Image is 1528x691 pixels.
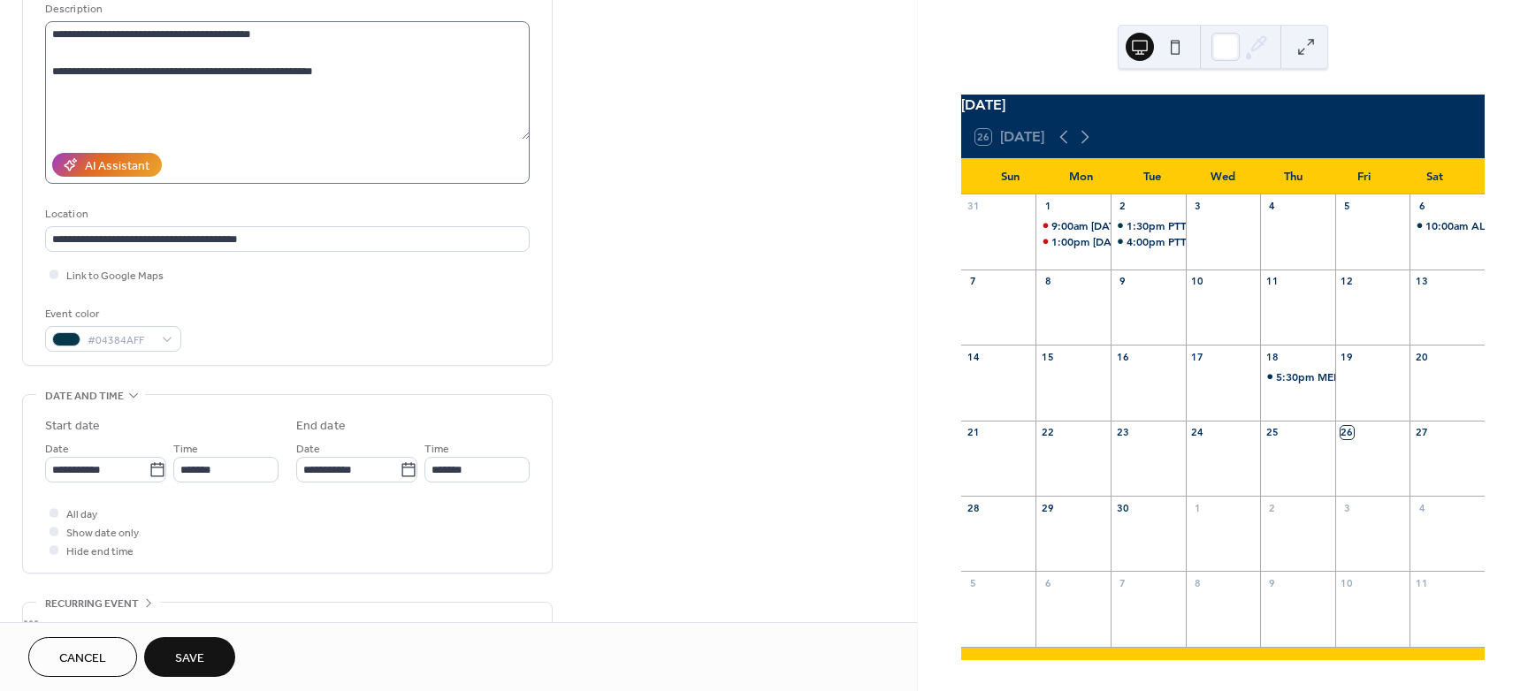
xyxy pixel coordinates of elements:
[23,603,552,640] div: •••
[144,637,235,677] button: Save
[1341,200,1354,213] div: 5
[1127,234,1168,249] span: 4:00pm
[45,417,100,436] div: Start date
[966,426,980,439] div: 21
[1415,501,1428,514] div: 4
[1091,218,1297,233] div: [DATE] PARADE IN [GEOGRAPHIC_DATA]
[1400,159,1471,194] div: Sat
[966,576,980,589] div: 5
[1041,200,1054,213] div: 1
[45,205,526,224] div: Location
[88,331,153,350] span: #04384AFF
[175,649,204,668] span: Save
[1035,218,1111,233] div: LABOR DAY PARADE IN PITTSBURGH
[1168,234,1354,249] div: PTT LLC - DAY SHIFT UNIT MEETING
[66,543,134,561] span: Hide end time
[296,440,320,459] span: Date
[1415,576,1428,589] div: 11
[1415,275,1428,288] div: 13
[424,440,449,459] span: Time
[1260,369,1335,384] div: MEMBERSHIP MEETING
[961,95,1485,116] div: [DATE]
[1041,501,1054,514] div: 29
[1191,426,1204,439] div: 24
[1258,159,1329,194] div: Thu
[1116,576,1129,589] div: 7
[1116,501,1129,514] div: 30
[1116,426,1129,439] div: 23
[1191,576,1204,589] div: 8
[59,649,106,668] span: Cancel
[85,157,149,176] div: AI Assistant
[1410,218,1485,233] div: ALEX PARIS UNIT MEETING
[1415,426,1428,439] div: 27
[1329,159,1400,194] div: Fri
[1093,234,1164,249] div: [DATE] PICNIC
[966,275,980,288] div: 7
[1041,576,1054,589] div: 6
[975,159,1046,194] div: Sun
[1035,234,1111,249] div: LABOR DAY PICNIC
[66,524,139,543] span: Show date only
[1191,501,1204,514] div: 1
[45,440,69,459] span: Date
[52,153,162,177] button: AI Assistant
[1041,350,1054,363] div: 15
[966,501,980,514] div: 28
[1041,275,1054,288] div: 8
[66,267,164,285] span: Link to Google Maps
[45,595,139,613] span: Recurring event
[1415,350,1428,363] div: 20
[296,417,346,436] div: End date
[1191,275,1204,288] div: 10
[1265,200,1279,213] div: 4
[1191,350,1204,363] div: 17
[1265,576,1279,589] div: 9
[1041,426,1054,439] div: 22
[1188,159,1258,194] div: Wed
[1117,159,1188,194] div: Tue
[1191,200,1204,213] div: 3
[1265,350,1279,363] div: 18
[1116,200,1129,213] div: 2
[66,505,97,524] span: All day
[966,200,980,213] div: 31
[1341,350,1354,363] div: 19
[1046,159,1117,194] div: Mon
[1116,275,1129,288] div: 9
[1341,501,1354,514] div: 3
[1111,234,1186,249] div: PTT LLC - DAY SHIFT UNIT MEETING
[45,387,124,406] span: Date and time
[1425,218,1471,233] span: 10:00am
[1051,218,1091,233] span: 9:00am
[1116,350,1129,363] div: 16
[1341,576,1354,589] div: 10
[1111,218,1186,233] div: PTT LLC - SECOND SHIFT UNIT MEETING
[1415,200,1428,213] div: 6
[1341,275,1354,288] div: 12
[173,440,198,459] span: Time
[1265,275,1279,288] div: 11
[1265,426,1279,439] div: 25
[1127,218,1168,233] span: 1:30pm
[1051,234,1093,249] span: 1:00pm
[1168,218,1377,233] div: PTT LLC - SECOND SHIFT UNIT MEETING
[966,350,980,363] div: 14
[1341,426,1354,439] div: 26
[1318,369,1438,384] div: MEMBERSHIP MEETING
[1276,369,1318,384] span: 5:30pm
[1265,501,1279,514] div: 2
[28,637,137,677] button: Cancel
[45,305,178,323] div: Event color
